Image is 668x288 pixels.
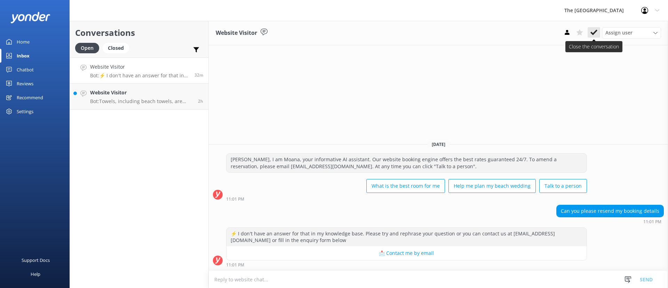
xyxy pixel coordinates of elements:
div: ⚡ I don't have an answer for that in my knowledge base. Please try and rephrase your question or ... [226,228,587,246]
div: Help [31,267,40,281]
span: Sep 01 2025 09:17pm (UTC -10:00) Pacific/Honolulu [198,98,203,104]
p: Bot: ⚡ I don't have an answer for that in my knowledge base. Please try and rephrase your questio... [90,72,189,79]
a: Open [75,44,103,52]
div: Recommend [17,91,43,104]
div: Reviews [17,77,33,91]
div: Support Docs [22,253,50,267]
a: Closed [103,44,133,52]
strong: 11:01 PM [643,220,661,224]
a: Website VisitorBot:⚡ I don't have an answer for that in my knowledge base. Please try and rephras... [70,57,208,84]
strong: 11:01 PM [226,197,244,201]
div: Sep 01 2025 11:01pm (UTC -10:00) Pacific/Honolulu [226,196,587,201]
img: yonder-white-logo.png [10,12,50,23]
h4: Website Visitor [90,89,193,96]
a: Website VisitorBot:Towels, including beach towels, are complimentary for in-house guests. Beach t... [70,84,208,110]
span: Assign user [605,29,633,37]
div: Home [17,35,30,49]
div: Assign User [602,27,661,38]
div: Sep 01 2025 11:01pm (UTC -10:00) Pacific/Honolulu [226,262,587,267]
div: Settings [17,104,33,118]
button: What is the best room for me [366,179,445,193]
button: Help me plan my beach wedding [448,179,536,193]
div: Chatbot [17,63,34,77]
div: Closed [103,43,129,53]
div: Sep 01 2025 11:01pm (UTC -10:00) Pacific/Honolulu [556,219,664,224]
div: Open [75,43,99,53]
div: Inbox [17,49,30,63]
strong: 11:01 PM [226,263,244,267]
button: 📩 Contact me by email [226,246,587,260]
span: Sep 01 2025 11:01pm (UTC -10:00) Pacific/Honolulu [194,72,203,78]
div: [PERSON_NAME], I am Moana, your informative AI assistant. Our website booking engine offers the b... [226,154,587,172]
h2: Conversations [75,26,203,39]
div: Can you please resend my booking details [557,205,663,217]
p: Bot: Towels, including beach towels, are complimentary for in-house guests. Beach towels can be o... [90,98,193,104]
span: [DATE] [428,141,450,147]
h4: Website Visitor [90,63,189,71]
h3: Website Visitor [216,29,257,38]
button: Talk to a person [539,179,587,193]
